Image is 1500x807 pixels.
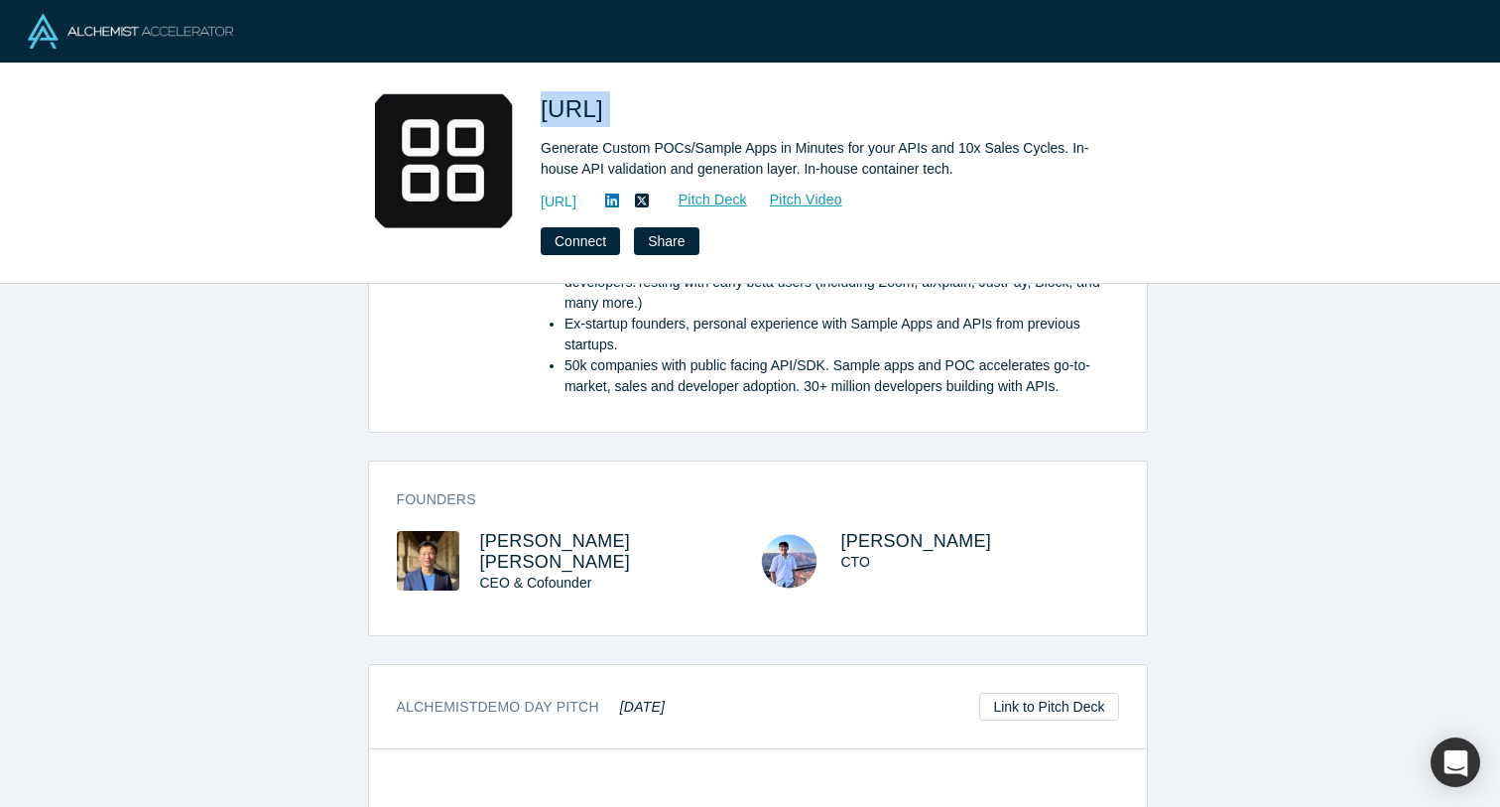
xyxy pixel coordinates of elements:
[541,227,620,255] button: Connect
[748,189,843,211] a: Pitch Video
[397,531,459,591] img: Jun Liang Lee's Profile Image
[480,575,592,591] span: CEO & Cofounder
[374,91,513,230] img: Sampleapp.ai's Logo
[541,192,576,212] a: [URL]
[480,531,631,572] a: [PERSON_NAME] [PERSON_NAME]
[841,531,992,551] a: [PERSON_NAME]
[397,189,550,418] dt: Highlights
[564,355,1119,397] li: 50k companies with public facing API/SDK. Sample apps and POC accelerates go-to-market, sales and...
[397,697,666,718] h3: Alchemist Demo Day Pitch
[979,693,1118,721] a: Link to Pitch Deck
[758,531,820,591] img: Sean Er's Profile Image
[564,314,1119,355] li: Ex-startup founders, personal experience with Sample Apps and APIs from previous startups.
[841,554,870,570] span: CTO
[620,699,665,715] em: [DATE]
[397,489,1091,510] h3: Founders
[541,138,1096,180] div: Generate Custom POCs/Sample Apps in Minutes for your APIs and 10x Sales Cycles. In-house API vali...
[634,227,698,255] button: Share
[657,189,748,211] a: Pitch Deck
[541,95,610,122] span: [URL]
[28,14,233,49] img: Alchemist Logo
